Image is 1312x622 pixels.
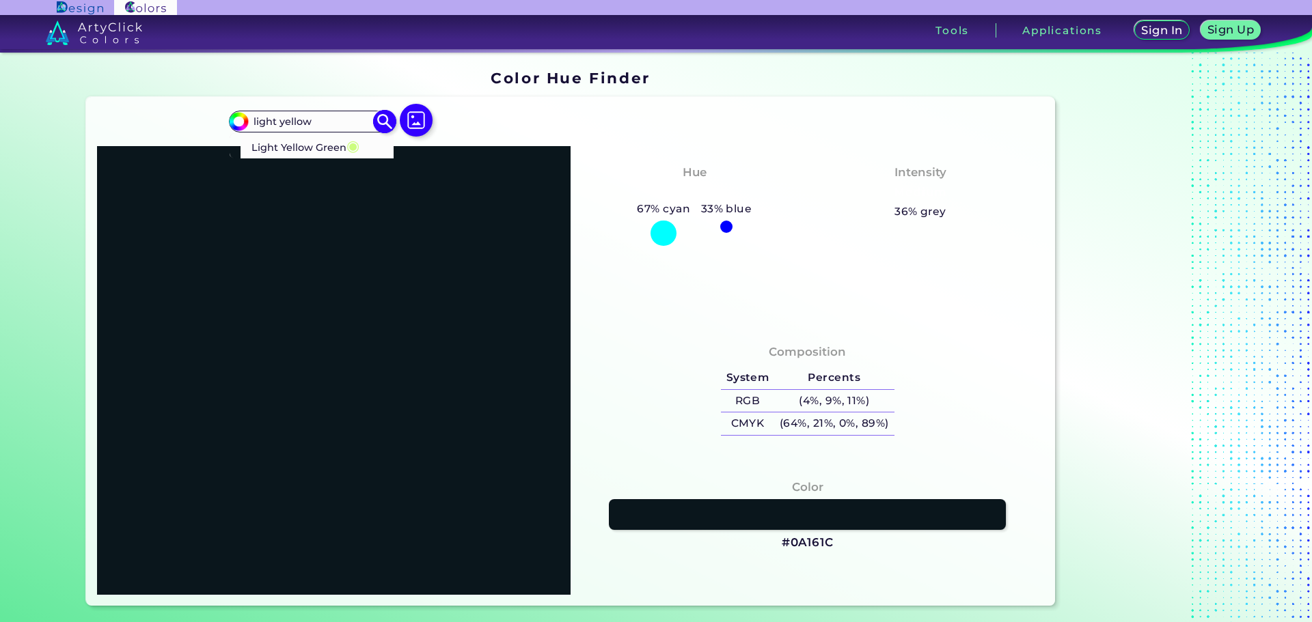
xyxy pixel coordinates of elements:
img: icon search [373,109,397,133]
h5: System [721,367,774,389]
a: Sign Up [1201,20,1261,40]
h5: CMYK [721,412,774,435]
h3: Bluish Cyan [650,184,739,201]
h5: (4%, 9%, 11%) [774,390,894,412]
span: ◉ [346,137,359,154]
h3: #0A161C [782,535,834,551]
h5: Sign Up [1207,24,1254,35]
a: Sign In [1134,20,1190,40]
h5: (64%, 21%, 0%, 89%) [774,412,894,435]
h5: 33% blue [696,200,757,218]
p: Light Yellow Green [251,133,359,158]
input: type color.. [248,112,375,130]
img: logo_artyclick_colors_white.svg [46,20,142,45]
h4: Color [792,477,823,497]
h3: Applications [1022,25,1102,36]
img: icon picture [400,104,433,137]
h5: Percents [774,367,894,389]
h5: RGB [721,390,774,412]
h4: Intensity [894,162,946,182]
img: ArtyClick Design logo [57,1,102,14]
h5: 36% grey [894,203,946,221]
h4: Hue [683,162,707,182]
h3: Tools [935,25,969,36]
iframe: Advertisement [1061,65,1231,611]
h4: Composition [769,342,846,362]
h5: Sign In [1141,25,1182,36]
h1: Color Hue Finder [491,68,650,88]
h5: 67% cyan [632,200,696,218]
h3: Medium [888,184,953,201]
